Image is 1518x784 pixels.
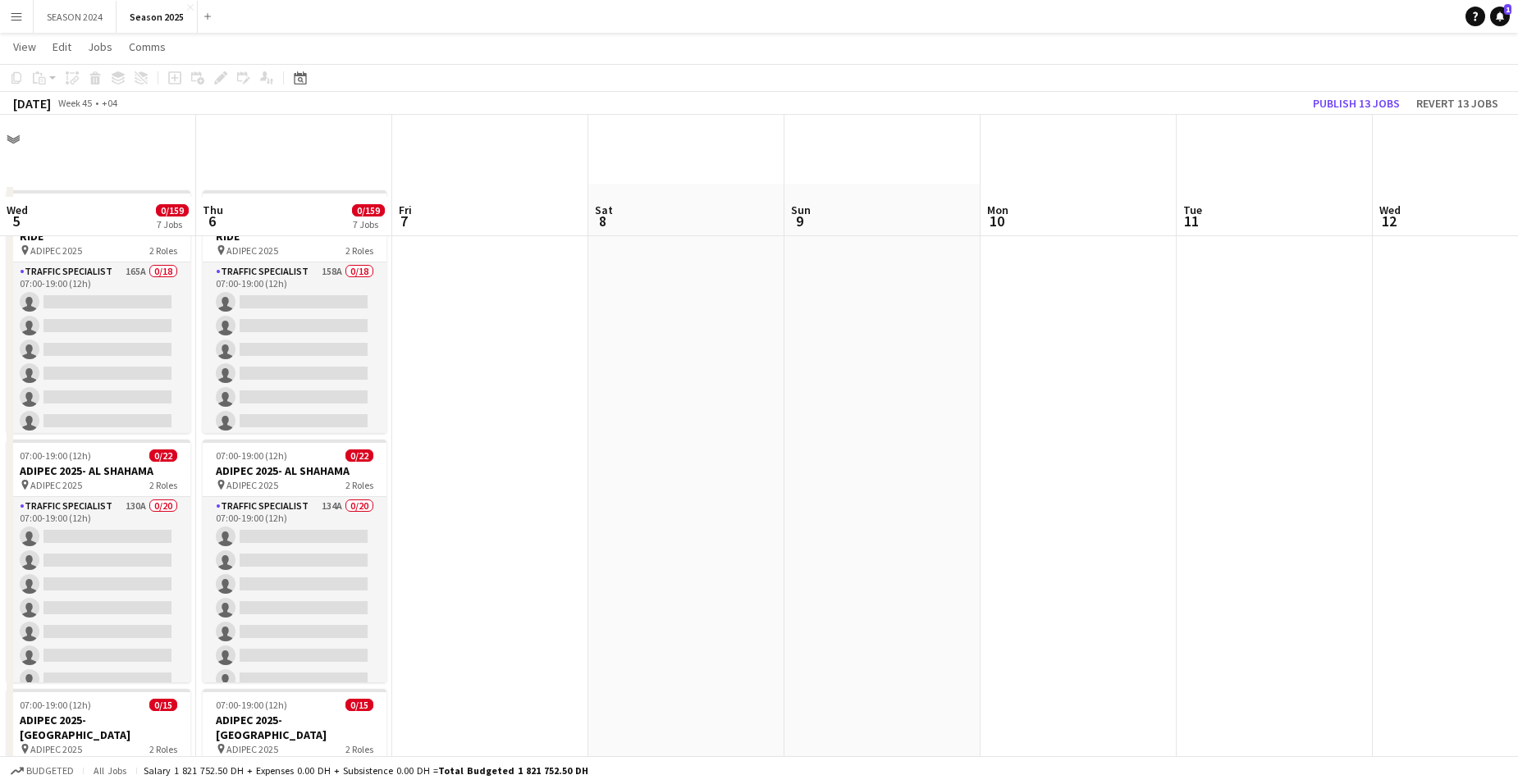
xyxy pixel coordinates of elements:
span: All jobs [90,764,130,777]
h3: ADIPEC 2025- AL SHAHAMA [203,463,386,478]
span: Thu [203,203,223,217]
span: 12 [1377,212,1401,230]
span: Fri [399,203,412,217]
div: 7 Jobs [353,218,384,230]
span: 0/159 [156,204,189,217]
h3: ADIPEC 2025- [GEOGRAPHIC_DATA] [7,713,190,742]
span: Mon [987,203,1008,217]
span: ADIPEC 2025 [30,479,82,491]
span: 2 Roles [345,479,373,491]
span: 6 [200,212,223,230]
span: 07:00-19:00 (12h) [20,449,91,462]
span: ADIPEC 2025 [226,479,278,491]
div: 7 Jobs [157,218,188,230]
a: Comms [122,36,172,57]
span: ADIPEC 2025 [226,743,278,755]
span: Sat [595,203,613,217]
span: 1 [1504,4,1511,15]
span: ADIPEC 2025 [30,743,82,755]
span: 8 [592,212,613,230]
h3: ADIPEC 2025- AL SHAHAMA [7,463,190,478]
span: Jobs [88,39,112,54]
span: 7 [396,212,412,230]
button: SEASON 2024 [34,1,117,33]
span: Tue [1183,203,1202,217]
app-job-card: 07:00-19:00 (12h)0/20ADIPEC 2025- AL RAHA PARK & RIDE ADIPEC 20252 RolesTraffic Specialist158A0/1... [203,190,386,433]
span: Week 45 [54,97,95,109]
span: 07:00-19:00 (12h) [20,699,91,711]
span: Wed [1379,203,1401,217]
span: 2 Roles [149,244,177,257]
span: Budgeted [26,765,74,777]
span: 0/15 [345,699,373,711]
app-job-card: 07:00-19:00 (12h)0/22ADIPEC 2025- AL SHAHAMA ADIPEC 20252 RolesTraffic Specialist130A0/2007:00-19... [7,440,190,682]
span: 9 [789,212,811,230]
button: Revert 13 jobs [1410,93,1505,114]
a: Jobs [81,36,119,57]
span: 11 [1181,212,1202,230]
h3: ADIPEC 2025- [GEOGRAPHIC_DATA] [203,713,386,742]
span: Wed [7,203,28,217]
span: Sun [791,203,811,217]
div: Salary 1 821 752.50 DH + Expenses 0.00 DH + Subsistence 0.00 DH = [144,764,588,777]
button: Budgeted [8,762,76,780]
span: 0/22 [345,449,373,462]
span: Total Budgeted 1 821 752.50 DH [438,764,588,777]
app-card-role: Traffic Specialist158A0/1807:00-19:00 (12h) [203,262,386,722]
span: 2 Roles [149,743,177,755]
span: 2 Roles [345,743,373,755]
div: [DATE] [13,95,51,112]
app-card-role: Traffic Specialist165A0/1807:00-19:00 (12h) [7,262,190,722]
app-job-card: 07:00-19:00 (12h)0/22ADIPEC 2025- AL SHAHAMA ADIPEC 20252 RolesTraffic Specialist134A0/2007:00-19... [203,440,386,682]
span: 07:00-19:00 (12h) [216,449,287,462]
span: 0/22 [149,449,177,462]
span: 5 [4,212,28,230]
span: 2 Roles [149,479,177,491]
span: 2 Roles [345,244,373,257]
span: 10 [985,212,1008,230]
span: ADIPEC 2025 [30,244,82,257]
span: 07:00-19:00 (12h) [216,699,287,711]
span: 0/15 [149,699,177,711]
button: Publish 13 jobs [1306,93,1406,114]
span: Comms [129,39,166,54]
span: 0/159 [352,204,385,217]
a: 1 [1490,7,1510,26]
span: ADIPEC 2025 [226,244,278,257]
span: View [13,39,36,54]
button: Season 2025 [117,1,198,33]
div: +04 [102,97,117,109]
span: Edit [53,39,71,54]
a: Edit [46,36,78,57]
a: View [7,36,43,57]
app-job-card: 07:00-19:00 (12h)0/20ADIPEC 2025- AL RAHA PARK & RIDE ADIPEC 20252 RolesTraffic Specialist165A0/1... [7,190,190,433]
